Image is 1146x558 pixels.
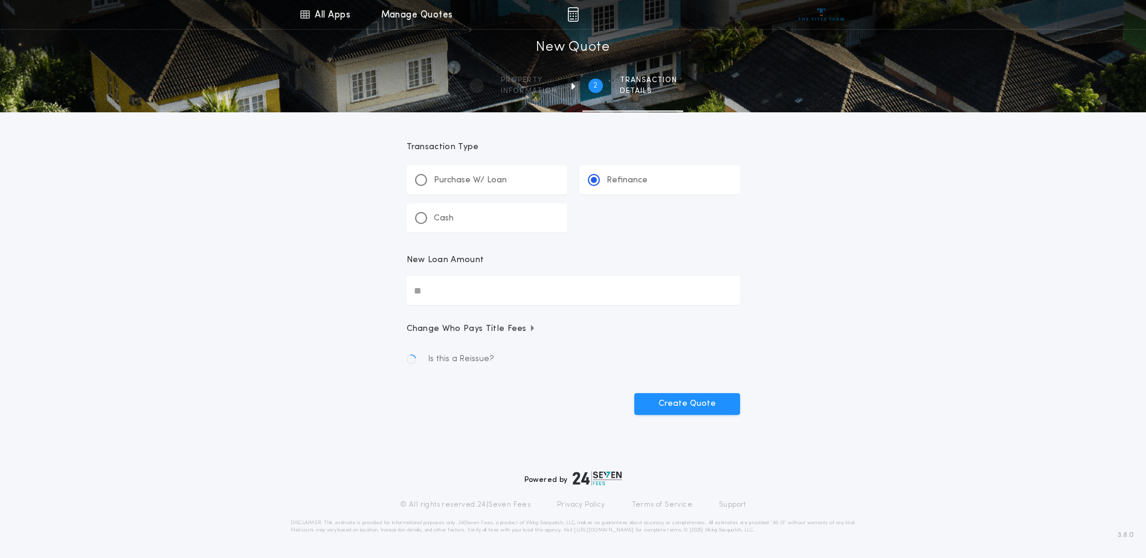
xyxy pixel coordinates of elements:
img: img [567,7,579,22]
span: Change Who Pays Title Fees [407,323,536,335]
span: information [501,86,557,96]
p: © All rights reserved. 24|Seven Fees [400,500,530,510]
a: [URL][DOMAIN_NAME] [574,528,634,533]
img: vs-icon [799,8,844,21]
span: Is this a Reissue? [428,353,494,365]
p: Cash [434,213,454,225]
button: Change Who Pays Title Fees [407,323,740,335]
p: Transaction Type [407,141,740,153]
p: DISCLAIMER: This estimate is provided for informational purposes only. 24|Seven Fees, a product o... [291,519,856,534]
span: details [620,86,677,96]
button: Create Quote [634,393,740,415]
span: 3.8.0 [1118,530,1134,540]
h1: New Quote [536,38,610,57]
span: Transaction [620,75,677,85]
input: New Loan Amount [407,276,740,305]
a: Support [719,500,746,510]
p: Refinance [607,175,648,187]
p: New Loan Amount [407,254,484,266]
a: Terms of Service [632,500,692,510]
h2: 2 [593,81,597,91]
span: Property [501,75,557,85]
p: Purchase W/ Loan [434,175,507,187]
a: Privacy Policy [557,500,605,510]
img: logo [573,471,622,486]
div: Powered by [524,471,622,486]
